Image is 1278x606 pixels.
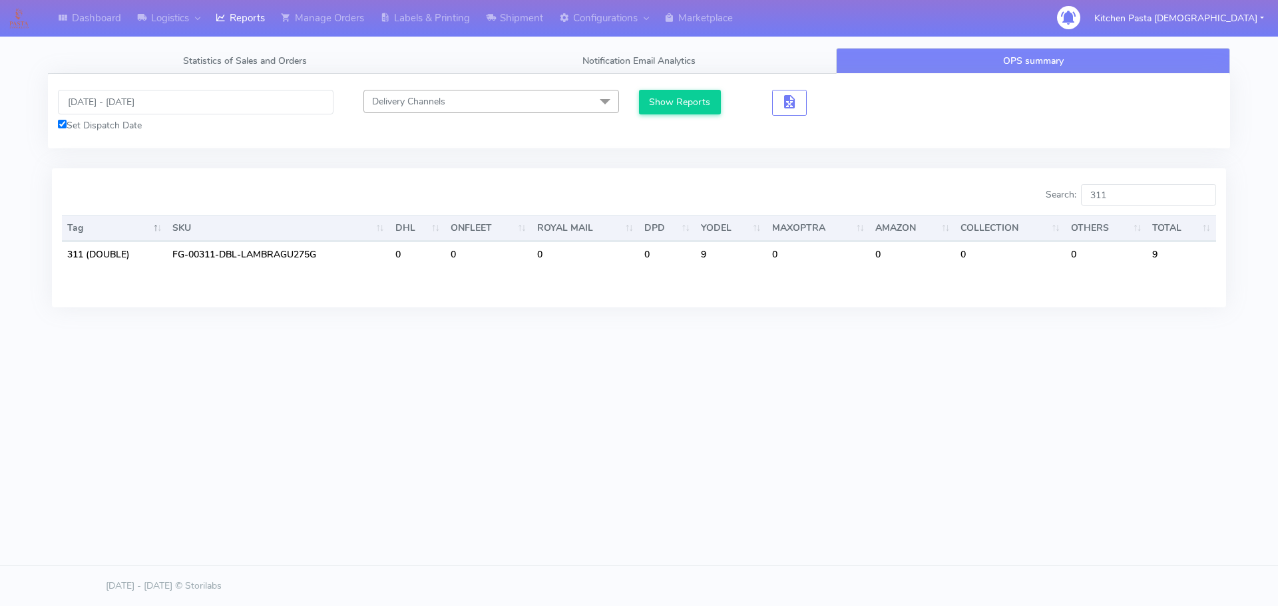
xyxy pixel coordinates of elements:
input: Pick the Daterange [58,90,333,114]
td: 0 [767,241,871,267]
th: Tag: activate to sort column descending [62,215,167,241]
th: SKU: activate to sort column ascending [167,215,389,241]
th: MAXOPTRA : activate to sort column ascending [767,215,871,241]
span: Delivery Channels [372,95,445,108]
td: 0 [870,241,955,267]
th: DHL : activate to sort column ascending [390,215,446,241]
td: 0 [955,241,1066,267]
input: Search: [1081,184,1216,206]
th: TOTAL : activate to sort column ascending [1147,215,1216,241]
td: FG-00311-DBL-LAMBRAGU275G [167,241,389,267]
ul: Tabs [48,48,1230,74]
span: Statistics of Sales and Orders [183,55,307,67]
button: Kitchen Pasta [DEMOGRAPHIC_DATA] [1084,5,1274,32]
th: ONFLEET : activate to sort column ascending [445,215,532,241]
label: Search: [1046,184,1216,206]
div: Set Dispatch Date [58,118,333,132]
td: 311 (DOUBLE) [62,241,167,267]
td: 9 [1147,241,1216,267]
span: OPS summary [1003,55,1064,67]
td: 9 [696,241,767,267]
td: 0 [532,241,639,267]
span: Notification Email Analytics [582,55,696,67]
th: AMAZON : activate to sort column ascending [870,215,955,241]
td: 0 [445,241,532,267]
th: COLLECTION : activate to sort column ascending [955,215,1066,241]
td: 0 [390,241,446,267]
button: Show Reports [639,90,721,114]
th: DPD : activate to sort column ascending [639,215,696,241]
td: 0 [639,241,696,267]
th: YODEL : activate to sort column ascending [696,215,767,241]
th: OTHERS : activate to sort column ascending [1066,215,1147,241]
td: 0 [1066,241,1147,267]
th: ROYAL MAIL : activate to sort column ascending [532,215,639,241]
